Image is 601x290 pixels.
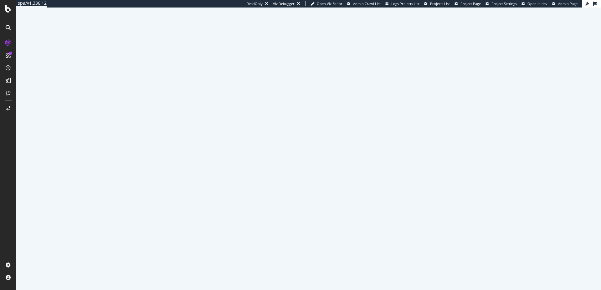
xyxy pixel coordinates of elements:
span: Logs Projects List [391,1,419,6]
span: Open Viz Editor [317,1,342,6]
span: Projects List [430,1,450,6]
a: Open in dev [521,1,547,6]
span: Open in dev [527,1,547,6]
a: Open Viz Editor [311,1,342,6]
span: Admin Page [558,1,578,6]
a: Project Page [455,1,481,6]
span: Project Page [460,1,481,6]
span: Admin Crawl List [353,1,381,6]
div: Viz Debugger: [273,1,295,6]
span: Project Settings [491,1,517,6]
a: Projects List [424,1,450,6]
a: Project Settings [485,1,517,6]
a: Admin Crawl List [347,1,381,6]
div: ReadOnly: [247,1,264,6]
a: Admin Page [552,1,578,6]
a: Logs Projects List [385,1,419,6]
